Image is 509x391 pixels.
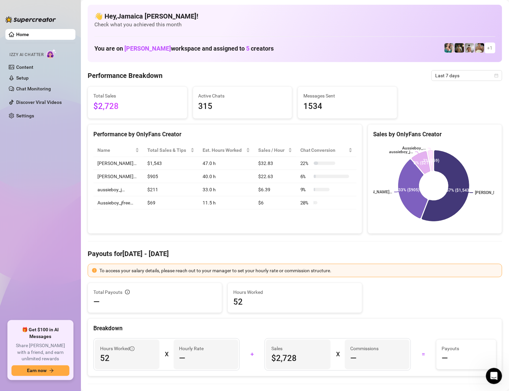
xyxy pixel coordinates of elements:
[254,157,296,170] td: $32.83
[303,100,392,113] span: 1534
[93,196,143,210] td: Aussieboy_jfree…
[124,45,171,52] span: [PERSON_NAME]
[16,100,62,105] a: Discover Viral Videos
[487,44,493,52] span: + 1
[254,144,296,157] th: Sales / Hour
[303,92,392,100] span: Messages Sent
[143,144,199,157] th: Total Sales & Tips
[455,43,464,53] img: Tony
[300,160,311,167] span: 22 %
[271,353,325,364] span: $2,728
[143,196,199,210] td: $69
[93,170,143,183] td: [PERSON_NAME]…
[5,133,127,147] div: What is the username of the affected account?[PERSON_NAME] • 15m ago
[300,199,311,206] span: 20 %
[350,345,379,353] article: Commissions
[233,297,356,307] span: 52
[93,157,143,170] td: [PERSON_NAME]…
[43,339,48,345] button: Start recording
[165,349,168,360] div: X
[32,339,37,345] button: Upload attachment
[5,79,180,107] div: So sorry to hear that 😣Which feature seems to be causing trouble? We'll be happy to assist!
[27,368,47,373] span: Earn now
[244,349,261,360] div: +
[16,86,51,91] a: Chat Monitoring
[300,146,347,154] span: Chat Conversion
[143,157,199,170] td: $1,543
[93,297,100,307] span: —
[93,130,357,139] div: Performance by OnlyFans Creator
[88,249,502,258] h4: Payouts for [DATE] - [DATE]
[9,52,43,58] span: Izzy AI Chatter
[465,43,474,53] img: aussieboy_j
[495,74,499,78] span: calendar
[199,170,254,183] td: 40.0 h
[445,43,454,53] img: Zaddy
[442,353,448,364] span: —
[215,3,228,15] div: Close
[199,183,254,196] td: 33.0 h
[10,339,16,345] button: Emoji picker
[5,112,227,133] div: Jamaica says…
[11,327,69,340] span: 🎁 Get $100 in AI Messages
[5,39,99,54] div: Hey, What brings you here [DATE]?
[203,146,245,154] div: Est. Hours Worked
[16,64,33,70] a: Content
[6,325,226,337] textarea: Message…
[16,32,29,37] a: Home
[143,170,199,183] td: $905
[93,324,497,333] div: Breakdown
[143,183,199,196] td: $211
[11,343,69,363] span: Share [PERSON_NAME] with a friend, and earn unlimited rewards
[93,183,143,196] td: aussieboy_j…
[199,157,254,170] td: 47.0 h
[258,146,287,154] span: Sales / Hour
[179,112,227,127] div: Something else
[11,43,94,50] div: Hey, What brings you here [DATE]?
[5,79,227,112] div: Ella says…
[11,148,68,152] div: [PERSON_NAME] • 15m ago
[179,353,185,364] span: —
[5,39,227,59] div: Ella says…
[184,116,221,123] div: Something else
[442,345,491,353] span: Payouts
[125,290,130,295] span: info-circle
[93,100,182,113] span: $2,728
[187,63,221,70] div: Report Bug 🐛
[199,100,287,113] span: 315
[130,346,134,351] span: info-circle
[92,268,97,273] span: exclamation-circle
[46,49,57,59] img: AI Chatter
[203,3,215,16] button: Home
[16,75,29,81] a: Setup
[296,144,357,157] th: Chat Conversion
[350,353,357,364] span: —
[475,191,509,195] text: [PERSON_NAME]…
[147,146,189,154] span: Total Sales & Tips
[233,288,356,296] span: Hours Worked
[16,113,34,118] a: Settings
[5,16,56,23] img: logo-BBDzfeDw.svg
[475,43,484,53] img: Aussieboy_jfree
[21,339,27,345] button: Gif picker
[94,45,274,52] h1: You are on workspace and assigned to creators
[94,21,496,28] span: Check what you achieved this month
[49,368,54,373] span: arrow-right
[19,4,30,15] img: Profile image for Ella
[100,353,154,364] span: 52
[97,146,134,154] span: Name
[373,130,497,139] div: Sales by OnlyFans Creator
[11,137,122,143] div: What is the username of the affected account?
[93,92,182,100] span: Total Sales
[182,59,227,74] div: Report Bug 🐛
[5,59,227,79] div: Jamaica says…
[254,196,296,210] td: $6
[100,345,134,353] span: Hours Worked
[5,133,227,162] div: Ella says…
[402,146,426,151] text: Aussieboy_...
[300,173,311,180] span: 6 %
[213,337,223,347] button: Send a message…
[4,3,17,16] button: go back
[336,349,339,360] div: X
[358,190,392,195] text: [PERSON_NAME]…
